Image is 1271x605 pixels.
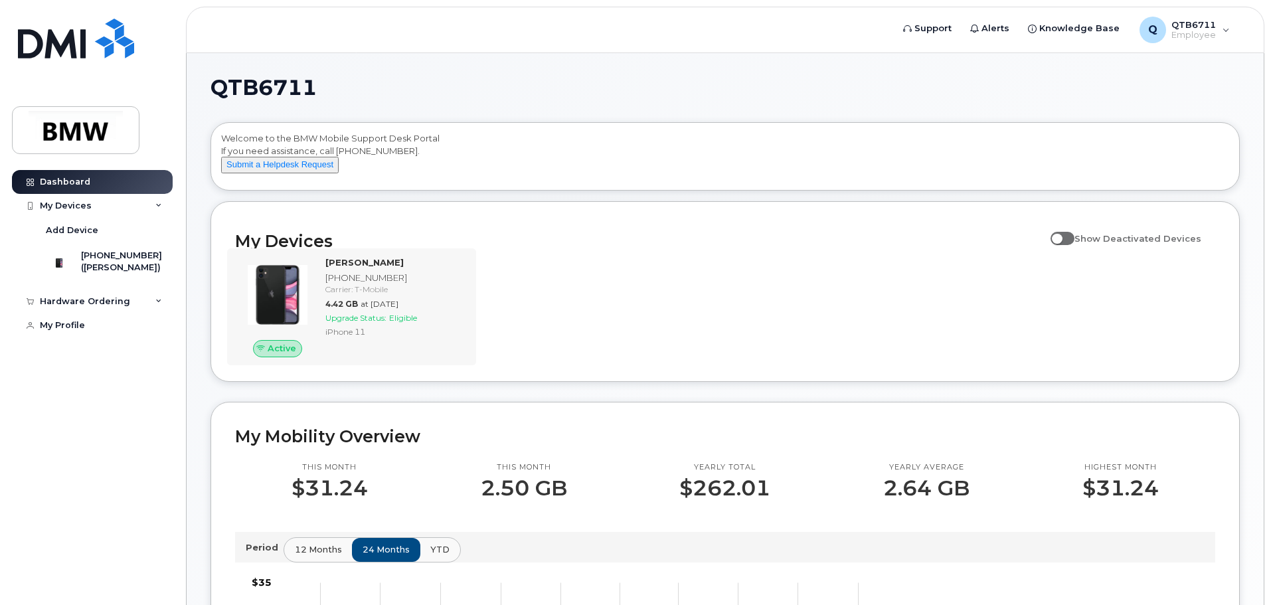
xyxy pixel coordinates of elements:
p: Yearly average [883,462,970,473]
div: iPhone 11 [325,326,463,337]
tspan: $35 [252,576,272,588]
a: Submit a Helpdesk Request [221,159,339,169]
iframe: Messenger Launcher [1213,547,1261,595]
p: This month [481,462,567,473]
p: $262.01 [679,476,770,500]
p: Yearly total [679,462,770,473]
span: Eligible [389,313,417,323]
span: at [DATE] [361,299,398,309]
div: Welcome to the BMW Mobile Support Desk Portal If you need assistance, call [PHONE_NUMBER]. [221,132,1229,185]
p: Highest month [1082,462,1159,473]
span: Show Deactivated Devices [1074,233,1201,244]
p: $31.24 [292,476,368,500]
img: iPhone_11.jpg [246,263,309,327]
a: Active[PERSON_NAME][PHONE_NUMBER]Carrier: T-Mobile4.42 GBat [DATE]Upgrade Status:EligibleiPhone 11 [235,256,468,357]
span: Upgrade Status: [325,313,386,323]
p: Period [246,541,284,554]
span: YTD [430,543,450,556]
button: Submit a Helpdesk Request [221,157,339,173]
div: [PHONE_NUMBER] [325,272,463,284]
strong: [PERSON_NAME] [325,257,404,268]
h2: My Mobility Overview [235,426,1215,446]
input: Show Deactivated Devices [1051,226,1061,236]
span: 4.42 GB [325,299,358,309]
span: Active [268,342,296,355]
p: 2.50 GB [481,476,567,500]
span: QTB6711 [211,78,317,98]
span: 12 months [295,543,342,556]
p: $31.24 [1082,476,1159,500]
div: Carrier: T-Mobile [325,284,463,295]
p: 2.64 GB [883,476,970,500]
p: This month [292,462,368,473]
h2: My Devices [235,231,1044,251]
